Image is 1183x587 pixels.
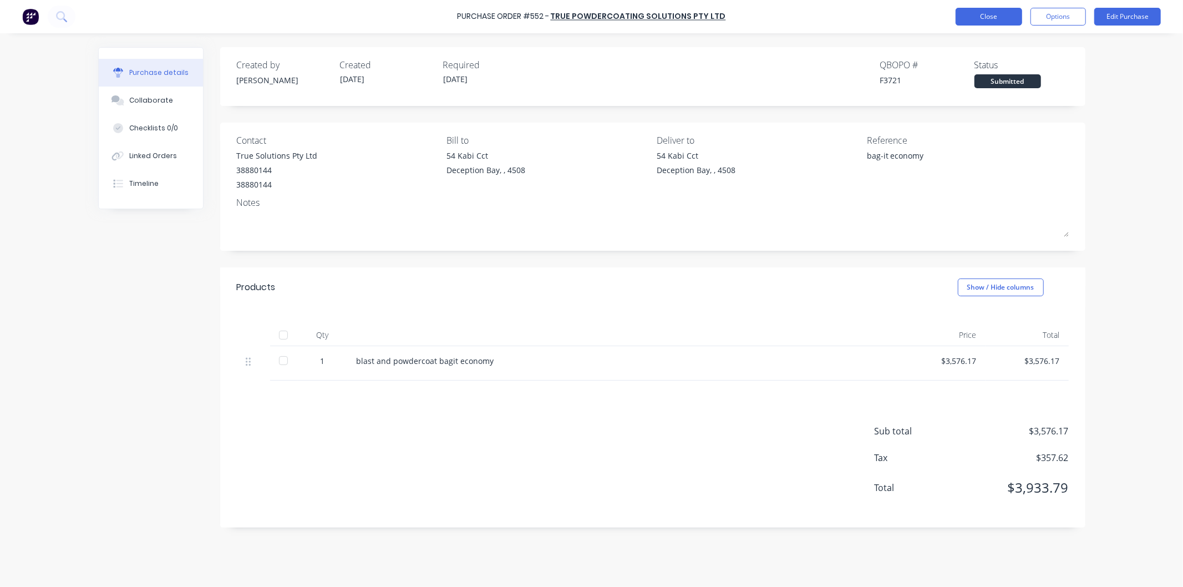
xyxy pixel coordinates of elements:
div: Status [974,58,1069,72]
img: Factory [22,8,39,25]
div: blast and powdercoat bagit economy [357,355,893,367]
span: $3,933.79 [958,478,1069,498]
button: Purchase details [99,59,203,87]
div: Price [902,324,986,346]
span: Total [875,481,958,494]
div: Created [340,58,434,72]
div: Collaborate [129,95,173,105]
div: Contact [237,134,439,147]
button: Linked Orders [99,142,203,170]
button: Timeline [99,170,203,198]
div: 38880144 [237,179,318,190]
div: Reference [867,134,1069,147]
div: F3721 [880,74,974,86]
div: Deception Bay, , 4508 [446,164,525,176]
button: Checklists 0/0 [99,114,203,142]
div: Deception Bay, , 4508 [657,164,735,176]
div: 1 [307,355,339,367]
div: 54 Kabi Cct [657,150,735,161]
span: $3,576.17 [958,424,1069,438]
div: Total [986,324,1069,346]
div: Created by [237,58,331,72]
div: QBO PO # [880,58,974,72]
button: Edit Purchase [1094,8,1161,26]
a: True Powdercoating Solutions Pty Ltd [551,11,726,22]
button: Show / Hide columns [958,279,1044,296]
div: $3,576.17 [911,355,977,367]
div: Qty [298,324,348,346]
div: 38880144 [237,164,318,176]
div: Required [443,58,537,72]
div: Products [237,281,276,294]
div: 54 Kabi Cct [446,150,525,161]
div: Purchase Order #552 - [458,11,550,23]
span: Tax [875,451,958,464]
div: Bill to [446,134,648,147]
span: $357.62 [958,451,1069,464]
div: Submitted [974,74,1041,88]
button: Collaborate [99,87,203,114]
div: Deliver to [657,134,859,147]
span: Sub total [875,424,958,438]
div: True Solutions Pty Ltd [237,150,318,161]
div: $3,576.17 [994,355,1060,367]
button: Options [1030,8,1086,26]
button: Close [956,8,1022,26]
div: Timeline [129,179,159,189]
textarea: bag-it economy [867,150,1006,175]
div: Purchase details [129,68,189,78]
div: Linked Orders [129,151,177,161]
div: [PERSON_NAME] [237,74,331,86]
div: Checklists 0/0 [129,123,178,133]
div: Notes [237,196,1069,209]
